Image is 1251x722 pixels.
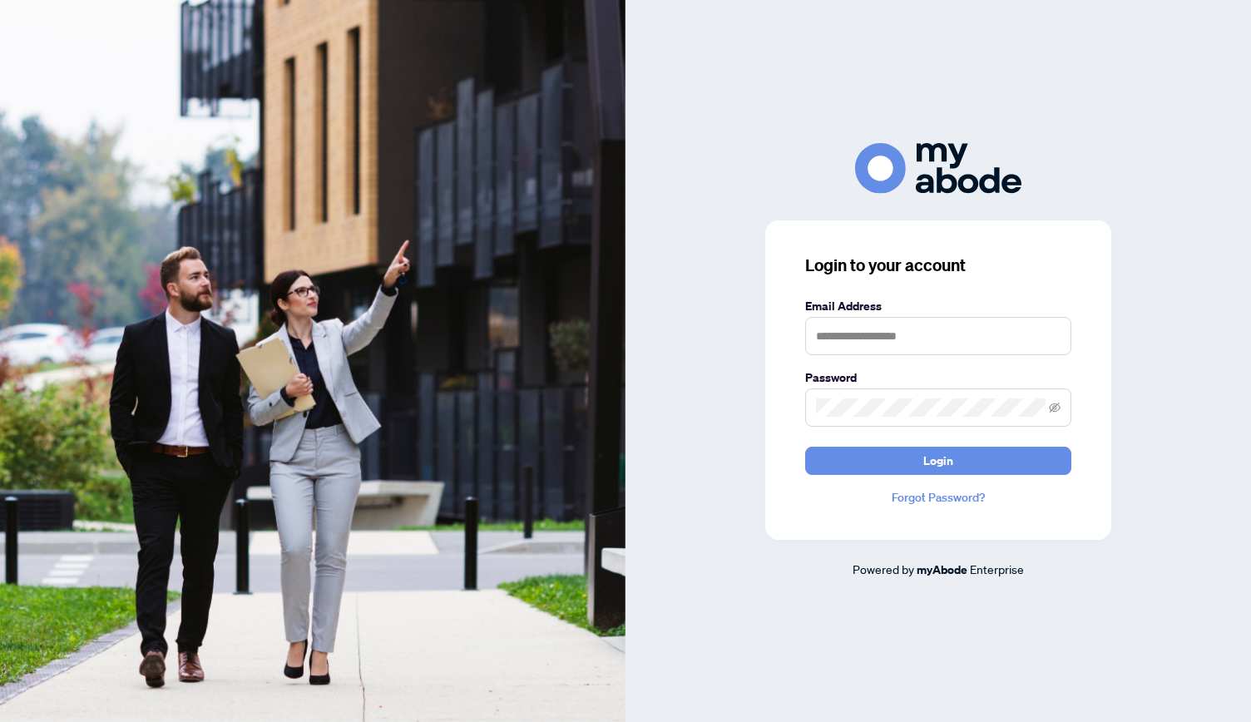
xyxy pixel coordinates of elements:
span: Enterprise [970,561,1024,576]
button: Login [805,447,1071,475]
img: ma-logo [855,143,1021,194]
span: Powered by [853,561,914,576]
h3: Login to your account [805,254,1071,277]
span: eye-invisible [1049,402,1061,413]
label: Password [805,368,1071,387]
span: Login [923,448,953,474]
label: Email Address [805,297,1071,315]
a: myAbode [917,561,967,579]
a: Forgot Password? [805,488,1071,507]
